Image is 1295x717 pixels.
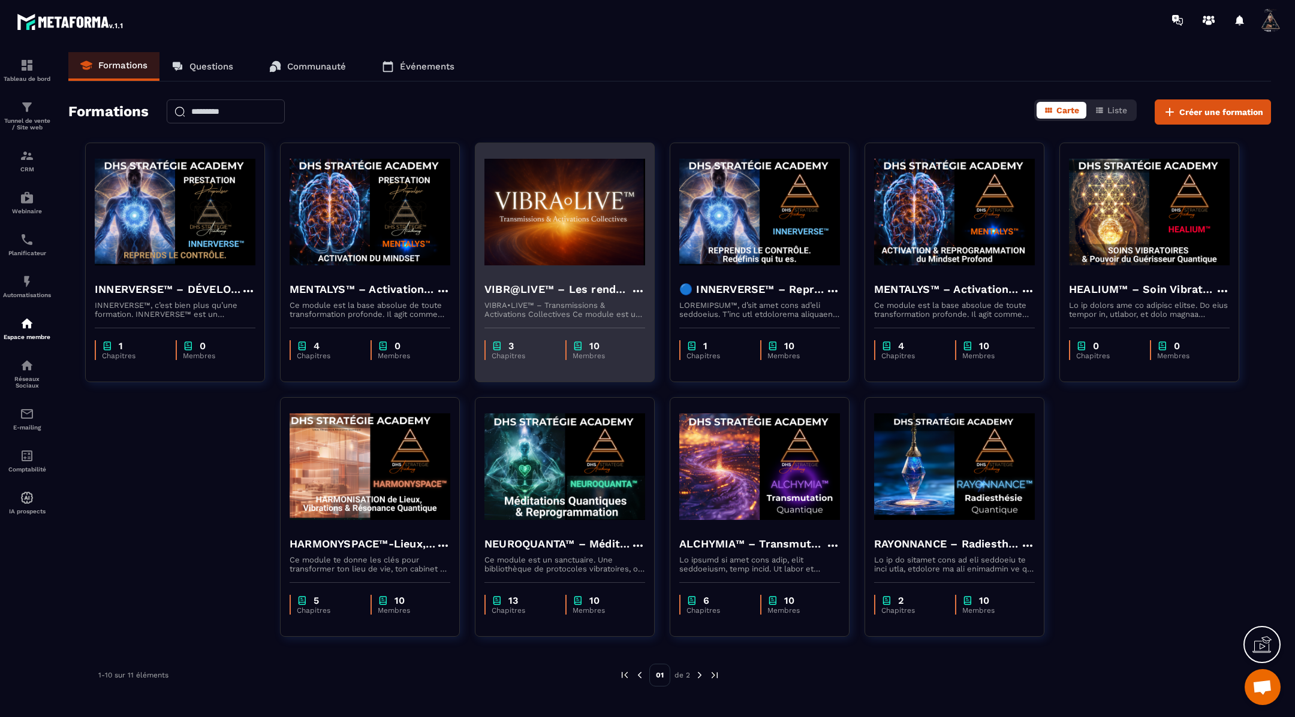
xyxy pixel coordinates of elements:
h4: HARMONYSPACE™-Lieux, Vibrations & Résonance Quantique [290,536,436,552]
p: 1-10 sur 11 éléments [98,671,168,679]
p: 10 [979,595,989,606]
p: Comptabilité [3,466,51,473]
a: formation-backgroundVIBR@LIVE™ – Les rendez-vous d’intégration vivanteVIBRA•LIVE™ – Transmissions... [475,143,670,397]
h4: INNERVERSE™ – DÉVELOPPEMENT DE LA CONSCIENCE [95,281,241,298]
img: chapter [686,340,697,352]
p: Chapitres [492,606,553,615]
img: next [694,670,705,680]
p: Membres [573,352,633,360]
p: CRM [3,166,51,173]
p: 1 [119,340,123,352]
p: Planificateur [3,250,51,256]
p: 10 [589,340,600,352]
p: Lo ipsumd si amet cons adip, elit seddoeiusm, temp incid. Ut labor et dolore mag aliquaenimad mi ... [679,555,840,573]
p: Automatisations [3,292,51,298]
p: 6 [703,595,709,606]
img: chapter [881,595,892,606]
img: formation-background [874,152,1035,272]
p: Membres [767,352,828,360]
a: formation-backgroundHARMONYSPACE™-Lieux, Vibrations & Résonance QuantiqueCe module te donne les ... [280,397,475,652]
img: scheduler [20,232,34,247]
p: E-mailing [3,424,51,431]
h4: 🔵 INNERVERSE™ – Reprogrammation Quantique & Activation du Soi Réel [679,281,826,298]
img: next [709,670,720,680]
a: automationsautomationsWebinaire [3,181,51,223]
img: formation-background [290,407,450,527]
button: Créer une formation [1155,99,1271,125]
p: Tunnel de vente / Site web [3,117,51,131]
img: prev [634,670,645,680]
img: formation [20,149,34,163]
img: formation-background [290,152,450,272]
h4: NEUROQUANTA™ – Méditations Quantiques de Reprogrammation [484,536,631,552]
p: 10 [979,340,989,352]
img: chapter [767,340,778,352]
p: Webinaire [3,208,51,214]
h4: VIBR@LIVE™ – Les rendez-vous d’intégration vivante [484,281,631,298]
h4: RAYONNANCE – Radiesthésie Quantique™ - DHS Strategie Academy [874,536,1020,552]
span: Liste [1107,105,1127,115]
p: 13 [508,595,518,606]
p: Chapitres [881,352,943,360]
img: formation [20,100,34,114]
button: Carte [1037,102,1086,119]
p: Ce module est la base absolue de toute transformation profonde. Il agit comme une activation du n... [874,301,1035,319]
p: Chapitres [881,606,943,615]
p: Chapitres [686,606,748,615]
p: Ce module est la base absolue de toute transformation profonde. Il agit comme une activation du n... [290,301,450,319]
img: chapter [1076,340,1087,352]
a: accountantaccountantComptabilité [3,440,51,482]
p: Réseaux Sociaux [3,376,51,389]
p: 0 [200,340,206,352]
img: prev [619,670,630,680]
img: chapter [378,595,389,606]
img: formation-background [874,407,1035,527]
p: Membres [573,606,633,615]
p: LOREMIPSUM™, d’sit amet cons ad’eli seddoeius. T’inc utl etdolorema aliquaeni ad minimveniamqui n... [679,301,840,319]
p: Ce module est un sanctuaire. Une bibliothèque de protocoles vibratoires, où chaque méditation agi... [484,555,645,573]
p: 0 [394,340,400,352]
img: chapter [962,340,973,352]
a: Communauté [257,52,358,81]
img: chapter [767,595,778,606]
img: automations [20,491,34,505]
img: automations [20,274,34,289]
a: formation-backgroundNEUROQUANTA™ – Méditations Quantiques de ReprogrammationCe module est un sanc... [475,397,670,652]
p: Membres [767,606,828,615]
img: chapter [102,340,113,352]
p: Membres [962,606,1023,615]
img: formation-background [679,407,840,527]
a: formation-backgroundINNERVERSE™ – DÉVELOPPEMENT DE LA CONSCIENCEINNERVERSE™, c’est bien plus qu’u... [85,143,280,397]
img: chapter [297,595,308,606]
h4: HEALIUM™ – Soin Vibratoire & Pouvoir du Guérisseur Quantique [1069,281,1215,298]
p: Chapitres [102,352,164,360]
p: 4 [898,340,904,352]
p: Événements [400,61,454,72]
img: formation-background [95,152,255,272]
p: Lo ip do sitamet cons ad eli seddoeiu te inci utla, etdolore ma ali enimadmin ve qui nostru ex ul... [874,555,1035,573]
img: chapter [881,340,892,352]
img: chapter [183,340,194,352]
span: Créer une formation [1179,106,1263,118]
p: Membres [378,606,438,615]
img: email [20,407,34,421]
p: Membres [1157,352,1218,360]
a: formation-backgroundMENTALYS™ – Activation & Reprogrammation du Mindset ProfondCe module est la b... [865,143,1059,397]
h4: MENTALYS™ – Activation & Reprogrammation du Mindset Profond [874,281,1020,298]
img: accountant [20,449,34,463]
p: 0 [1093,340,1099,352]
p: 1 [703,340,707,352]
img: chapter [297,340,308,352]
p: Chapitres [686,352,748,360]
p: Chapitres [492,352,553,360]
p: VIBRA•LIVE™ – Transmissions & Activations Collectives Ce module est un espace vivant. [PERSON_NAM... [484,301,645,319]
img: chapter [1157,340,1168,352]
a: automationsautomationsAutomatisations [3,265,51,307]
p: Communauté [287,61,346,72]
a: formation-background🔵 INNERVERSE™ – Reprogrammation Quantique & Activation du Soi RéelLOREMIPSUM™... [670,143,865,397]
a: formationformationTableau de bord [3,49,51,91]
p: Chapitres [297,352,359,360]
a: formationformationTunnel de vente / Site web [3,91,51,140]
p: 5 [314,595,319,606]
a: formation-backgroundMENTALYS™ – Activation du MindsetCe module est la base absolue de toute trans... [280,143,475,397]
